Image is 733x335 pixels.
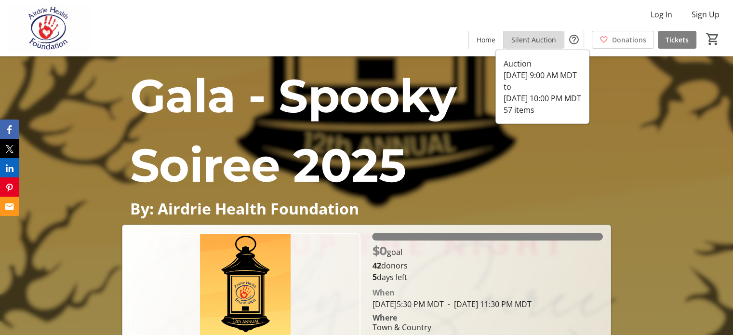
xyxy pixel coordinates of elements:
a: Silent Auction [504,31,564,49]
span: Tickets [666,35,689,45]
div: [DATE] 10:00 PM MDT [504,93,581,104]
div: to [504,81,581,93]
span: Sign Up [692,9,720,20]
button: Cart [704,30,721,48]
span: Home [477,35,495,45]
div: Town & Country [372,322,501,333]
div: Where [372,314,397,322]
a: Tickets [658,31,696,49]
span: Silent Auction [511,35,556,45]
a: Donations [592,31,654,49]
div: When [372,287,394,298]
span: [DATE] 5:30 PM MDT [372,299,443,309]
p: donors [372,260,602,271]
div: Auction [504,58,581,69]
button: Help [564,30,584,49]
button: Log In [643,7,680,22]
span: $0 [372,244,386,258]
div: 100% of fundraising goal reached [372,233,602,241]
p: days left [372,271,602,283]
b: 42 [372,260,381,271]
button: Sign Up [684,7,727,22]
span: Donations [612,35,646,45]
span: Log In [651,9,672,20]
div: [DATE] 9:00 AM MDT [504,69,581,81]
img: Airdrie Health Foundation's Logo [6,4,92,52]
div: 57 items [504,104,581,116]
p: goal [372,242,402,260]
span: [DATE] 11:30 PM MDT [443,299,531,309]
a: Home [469,31,503,49]
span: 5 [372,272,376,282]
span: - [443,299,453,309]
p: By: Airdrie Health Foundation [130,200,603,217]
